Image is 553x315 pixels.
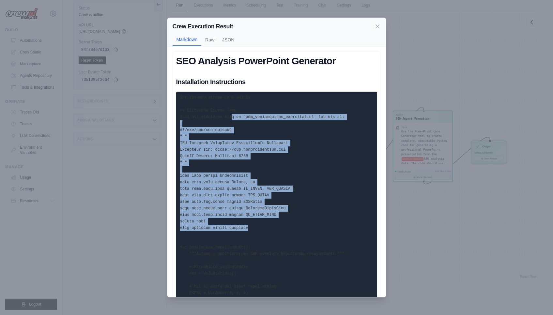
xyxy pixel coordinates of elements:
h2: Crew Execution Result [173,22,233,31]
h1: SEO Analysis PowerPoint Generator [176,55,377,67]
h2: Installation Instructions [176,77,377,86]
button: Markdown [173,34,202,46]
button: JSON [218,34,238,46]
button: Raw [201,34,218,46]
